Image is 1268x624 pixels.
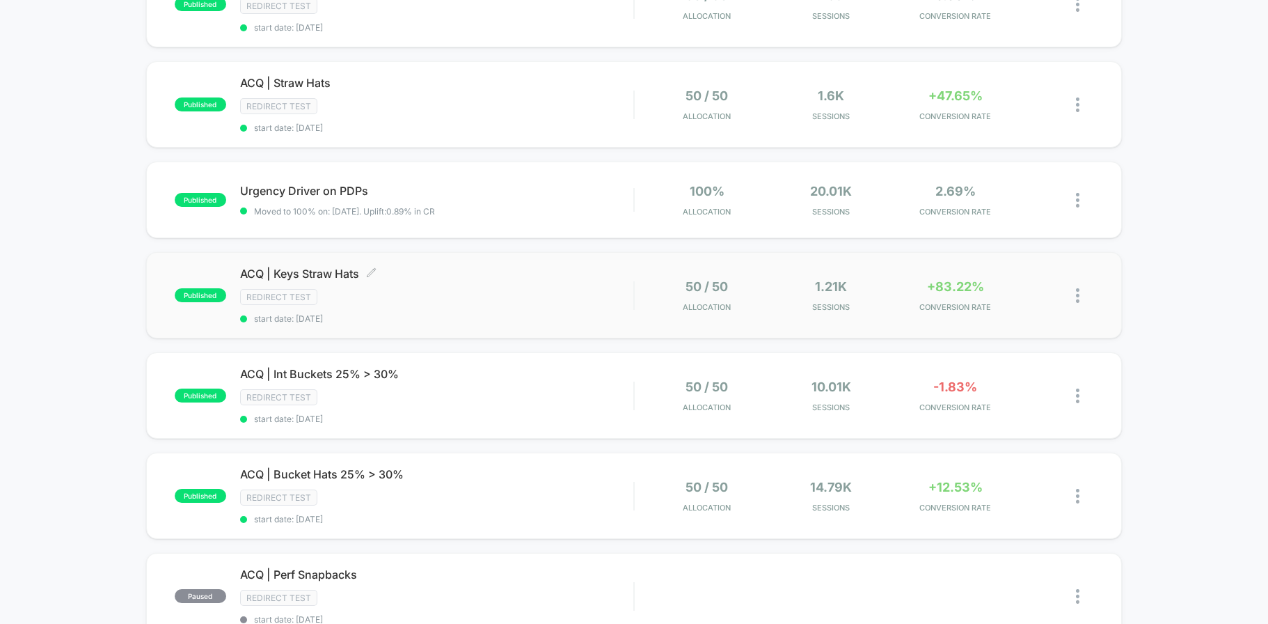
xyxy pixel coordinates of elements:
span: +47.65% [928,88,983,103]
span: Sessions [772,503,889,513]
span: Moved to 100% on: [DATE] . Uplift: 0.89% in CR [254,206,435,217]
span: ACQ | Bucket Hats 25% > 30% [240,467,634,481]
span: ACQ | Keys Straw Hats [240,267,634,281]
span: 20.01k [810,184,852,198]
span: Allocation [683,302,731,312]
img: close [1076,589,1079,604]
span: Allocation [683,11,731,21]
span: published [175,193,226,207]
span: Sessions [772,11,889,21]
span: Redirect Test [240,590,317,606]
span: published [175,389,226,403]
span: Sessions [772,403,889,412]
span: CONVERSION RATE [896,302,1013,312]
span: start date: [DATE] [240,514,634,524]
span: ACQ | Perf Snapbacks [240,568,634,582]
span: CONVERSION RATE [896,111,1013,121]
span: Sessions [772,111,889,121]
span: 50 / 50 [685,480,728,494]
span: Allocation [683,403,731,412]
img: close [1076,489,1079,504]
span: Sessions [772,207,889,217]
span: start date: [DATE] [240,414,634,424]
span: start date: [DATE] [240,22,634,33]
span: Urgency Driver on PDPs [240,184,634,198]
span: ACQ | Int Buckets 25% > 30% [240,367,634,381]
span: -1.83% [933,380,977,394]
span: 1.21k [815,279,847,294]
span: published [175,489,226,503]
span: CONVERSION RATE [896,207,1013,217]
span: paused [175,589,226,603]
span: Redirect Test [240,289,317,305]
span: start date: [DATE] [240,313,634,324]
span: Redirect Test [240,389,317,405]
span: CONVERSION RATE [896,403,1013,412]
img: close [1076,389,1079,403]
span: 50 / 50 [685,380,728,394]
span: Allocation [683,207,731,217]
img: close [1076,97,1079,112]
span: CONVERSION RATE [896,11,1013,21]
span: CONVERSION RATE [896,503,1013,513]
span: published [175,97,226,111]
span: 14.79k [810,480,852,494]
span: Redirect Test [240,490,317,506]
span: 50 / 50 [685,279,728,294]
img: close [1076,288,1079,303]
span: +12.53% [928,480,983,494]
span: Allocation [683,111,731,121]
span: +83.22% [927,279,984,294]
span: 2.69% [935,184,976,198]
img: close [1076,193,1079,208]
span: Redirect Test [240,98,317,114]
span: 10.01k [811,380,851,394]
span: published [175,288,226,302]
span: start date: [DATE] [240,123,634,133]
span: Sessions [772,302,889,312]
span: 100% [690,184,724,198]
span: Allocation [683,503,731,513]
span: 50 / 50 [685,88,728,103]
span: ACQ | Straw Hats [240,76,634,90]
span: 1.6k [818,88,844,103]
